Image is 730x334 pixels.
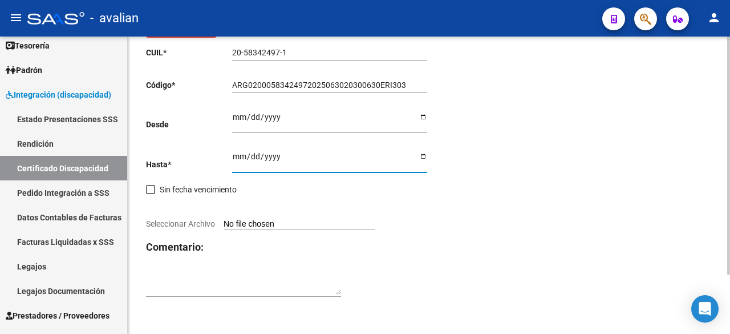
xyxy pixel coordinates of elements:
strong: Comentario: [146,241,204,253]
span: - avalian [90,6,139,31]
p: Hasta [146,158,232,171]
p: Desde [146,118,232,131]
span: Seleccionar Archivo [146,219,215,228]
span: Integración (discapacidad) [6,88,111,101]
p: Código [146,79,232,91]
p: CUIL [146,46,232,59]
span: Tesorería [6,39,50,52]
span: Prestadores / Proveedores [6,309,109,322]
div: Open Intercom Messenger [691,295,719,323]
mat-icon: menu [9,11,23,25]
mat-icon: person [707,11,721,25]
span: Sin fecha vencimiento [160,183,237,196]
span: Padrón [6,64,42,77]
